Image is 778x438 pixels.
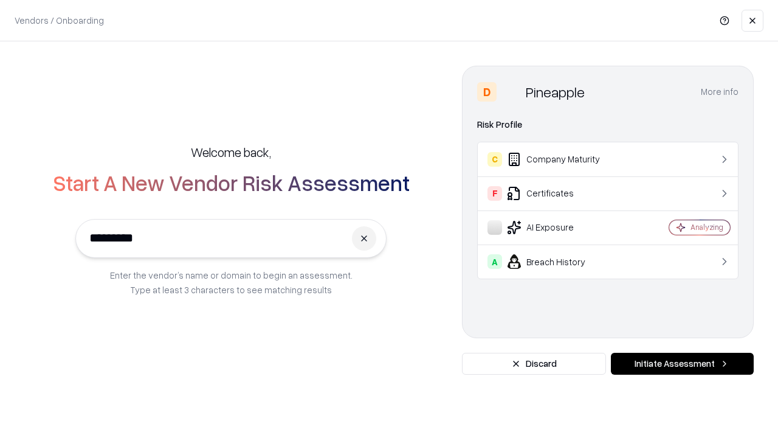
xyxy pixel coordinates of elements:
[487,186,633,201] div: Certificates
[15,14,104,27] p: Vendors / Onboarding
[611,353,754,375] button: Initiate Assessment
[487,152,633,167] div: Company Maturity
[690,222,723,232] div: Analyzing
[477,117,738,132] div: Risk Profile
[487,220,633,235] div: AI Exposure
[110,268,353,297] p: Enter the vendor’s name or domain to begin an assessment. Type at least 3 characters to see match...
[487,186,502,201] div: F
[487,254,502,269] div: A
[526,82,585,102] div: Pineapple
[501,82,521,102] img: Pineapple
[477,82,497,102] div: D
[191,144,271,161] h5: Welcome back,
[462,353,606,375] button: Discard
[487,152,502,167] div: C
[487,254,633,269] div: Breach History
[53,170,410,195] h2: Start A New Vendor Risk Assessment
[701,81,738,103] button: More info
